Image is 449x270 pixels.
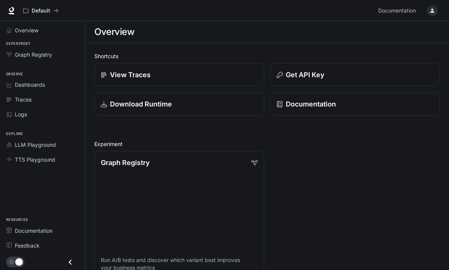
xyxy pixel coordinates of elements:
a: Documentation [270,92,440,116]
a: Logs [3,108,82,121]
a: Documentation [3,224,82,237]
p: Graph Registry [101,157,150,168]
p: Documentation [286,99,336,109]
button: Close drawer [62,254,79,270]
span: Overview [15,26,38,34]
span: Dashboards [15,81,45,89]
a: Feedback [3,239,82,252]
p: Get API Key [286,70,324,80]
p: View Traces [110,70,151,80]
span: Graph Registry [15,51,52,59]
span: Documentation [15,227,53,235]
a: TTS Playground [3,153,82,166]
span: Documentation [378,6,416,16]
a: Download Runtime [94,92,264,116]
span: Dark mode toggle [15,257,23,266]
a: Overview [3,24,82,37]
span: Traces [15,95,32,103]
span: LLM Playground [15,141,56,149]
h2: Shortcuts [94,52,440,60]
p: Download Runtime [110,99,172,109]
span: TTS Playground [15,156,55,164]
h2: Experiment [94,140,440,148]
h1: Overview [94,24,134,40]
a: LLM Playground [3,138,82,151]
a: Graph Registry [3,48,82,61]
button: Get API Key [270,63,440,86]
a: Documentation [375,3,422,18]
button: All workspaces [20,3,62,18]
a: Traces [3,93,82,106]
span: Feedback [15,241,40,249]
p: Default [32,8,50,14]
a: Dashboards [3,78,82,91]
span: Logs [15,110,27,118]
a: View Traces [94,63,264,86]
